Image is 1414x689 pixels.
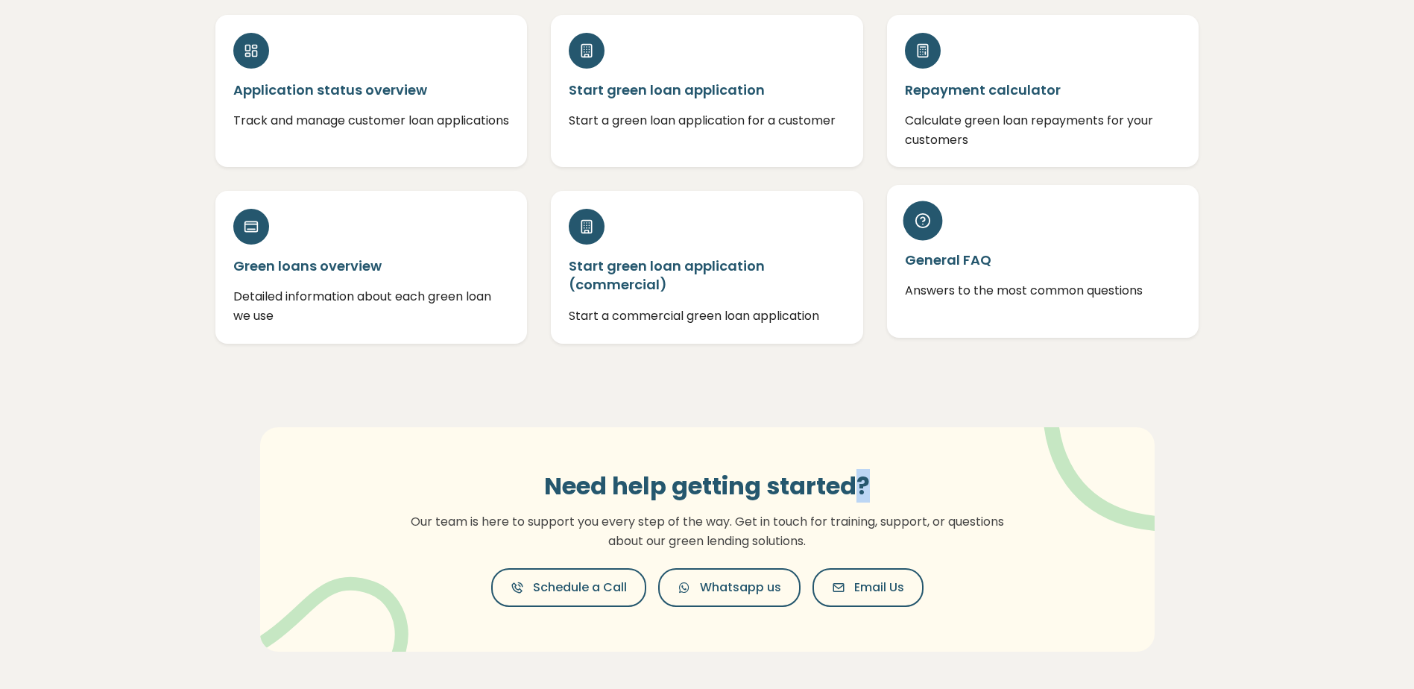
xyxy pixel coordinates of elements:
p: Our team is here to support you every step of the way. Get in touch for training, support, or que... [402,512,1013,550]
img: vector [250,538,408,688]
p: Answers to the most common questions [905,281,1181,301]
p: Track and manage customer loan applications [233,111,510,130]
button: Email Us [812,568,924,607]
p: Detailed information about each green loan we use [233,287,510,325]
p: Calculate green loan repayments for your customers [905,111,1181,149]
h5: Start green loan application (commercial) [569,257,845,294]
span: Whatsapp us [700,579,781,597]
button: Schedule a Call [491,568,646,607]
h5: General FAQ [905,251,1181,269]
span: Schedule a Call [533,579,627,597]
img: vector [1005,386,1199,532]
button: Whatsapp us [658,568,801,607]
span: Email Us [854,579,904,597]
h5: Application status overview [233,81,510,99]
h5: Start green loan application [569,81,845,99]
h3: Need help getting started? [402,472,1013,500]
h5: Repayment calculator [905,81,1181,99]
p: Start a green loan application for a customer [569,111,845,130]
h5: Green loans overview [233,257,510,275]
p: Start a commercial green loan application [569,306,845,326]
